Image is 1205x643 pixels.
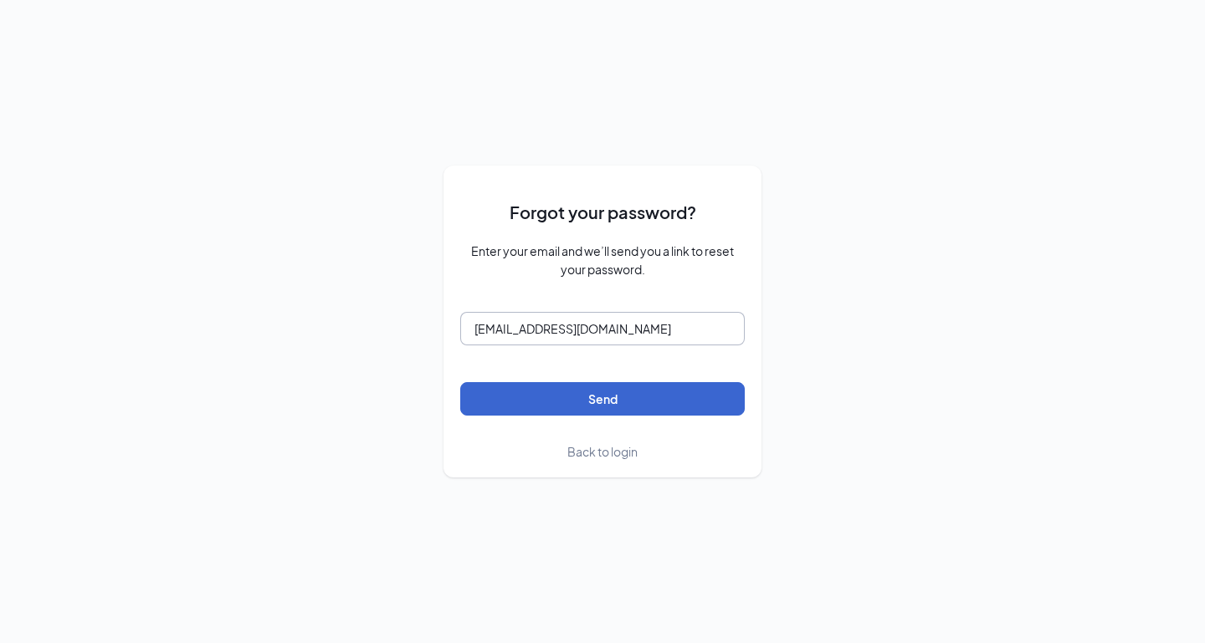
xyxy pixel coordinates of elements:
[460,242,745,278] span: Enter your email and we’ll send you a link to reset your password.
[567,442,638,461] a: Back to login
[460,382,745,416] button: Send
[510,199,696,225] span: Forgot your password?
[460,312,745,345] input: Email
[567,444,638,459] span: Back to login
